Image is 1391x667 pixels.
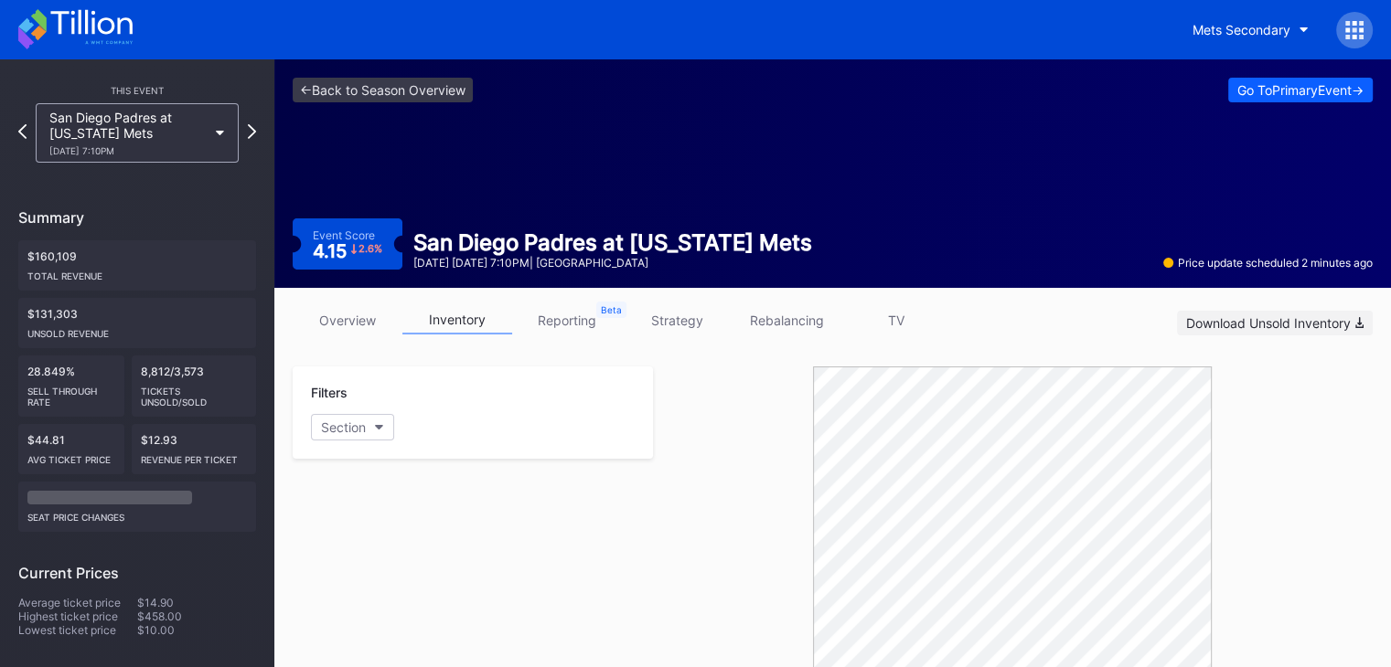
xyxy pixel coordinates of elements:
[18,208,256,227] div: Summary
[512,306,622,334] a: reporting
[841,306,951,334] a: TV
[18,85,256,96] div: This Event
[402,306,512,334] a: inventory
[137,596,256,609] div: $14.90
[18,298,256,348] div: $131,303
[1228,78,1373,102] button: Go ToPrimaryEvent->
[732,306,841,334] a: rebalancing
[18,355,124,417] div: 28.849%
[313,228,375,242] div: Event Score
[132,424,256,474] div: $12.93
[27,263,247,281] div: Total Revenue
[313,242,383,260] div: 4.15
[1186,315,1364,331] div: Download Unsold Inventory
[293,78,473,102] a: <-Back to Season Overview
[18,609,137,623] div: Highest ticket price
[18,623,137,637] div: Lowest ticket price
[358,244,382,254] div: 2.6 %
[413,229,812,256] div: San Diego Padres at [US_STATE] Mets
[311,385,635,400] div: Filters
[311,414,394,440] button: Section
[141,447,247,465] div: Revenue per ticket
[132,355,256,417] div: 8,812/3,573
[27,504,247,523] div: seat price changes
[321,419,366,435] div: Section
[18,424,124,474] div: $44.81
[18,564,256,582] div: Current Prices
[1237,82,1364,98] div: Go To Primary Event ->
[413,256,812,270] div: [DATE] [DATE] 7:10PM | [GEOGRAPHIC_DATA]
[1177,311,1373,335] button: Download Unsold Inventory
[293,306,402,334] a: overview
[622,306,732,334] a: strategy
[18,596,137,609] div: Average ticket price
[27,378,115,408] div: Sell Through Rate
[137,609,256,623] div: $458.00
[27,321,247,339] div: Unsold Revenue
[27,447,115,465] div: Avg ticket price
[49,145,207,156] div: [DATE] 7:10PM
[1163,256,1373,270] div: Price update scheduled 2 minutes ago
[141,378,247,408] div: Tickets Unsold/Sold
[1179,13,1322,47] button: Mets Secondary
[137,623,256,637] div: $10.00
[1193,22,1290,37] div: Mets Secondary
[18,240,256,291] div: $160,109
[49,110,207,156] div: San Diego Padres at [US_STATE] Mets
